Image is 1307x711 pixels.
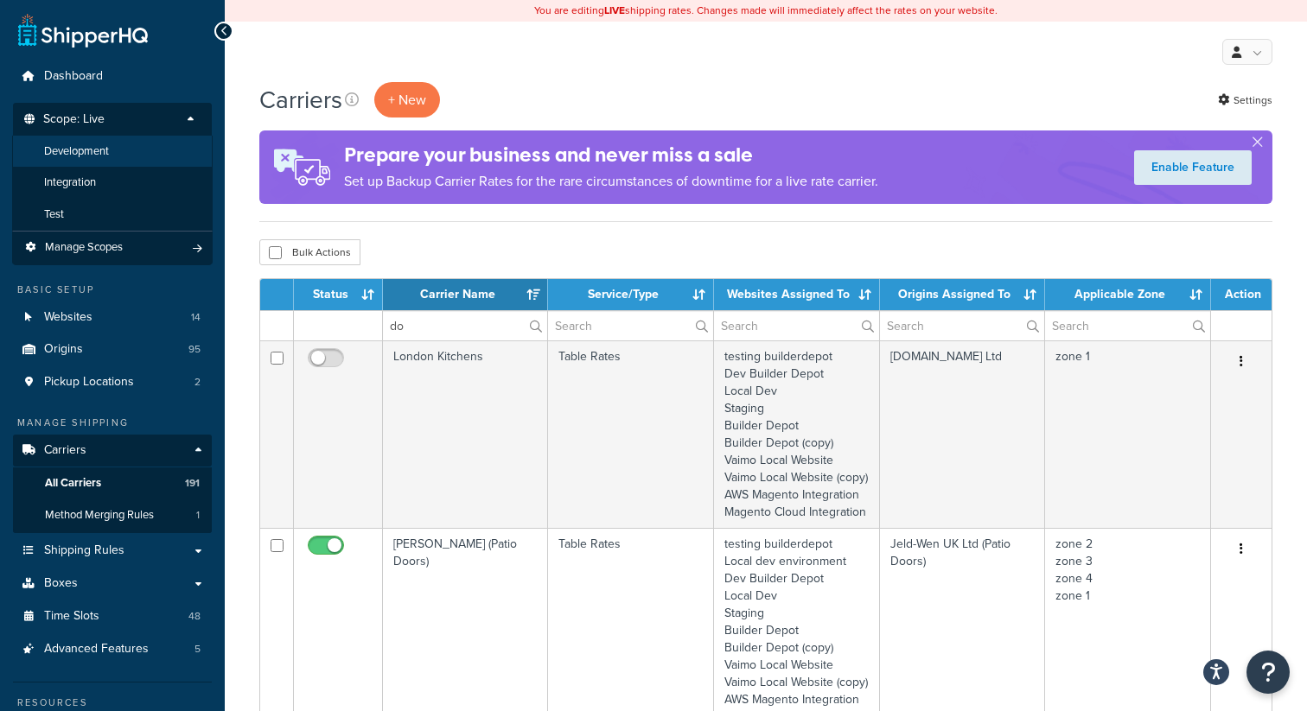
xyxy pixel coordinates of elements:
[13,302,212,333] a: Websites 14
[196,508,200,523] span: 1
[1045,311,1210,340] input: Search
[13,568,212,600] a: Boxes
[1045,279,1211,310] th: Applicable Zone: activate to sort column ascending
[1218,88,1272,112] a: Settings
[294,279,383,310] th: Status: activate to sort column ascending
[44,207,64,222] span: Test
[44,543,124,558] span: Shipping Rules
[13,333,212,365] a: Origins 95
[259,83,342,117] h1: Carriers
[18,13,148,48] a: ShipperHQ Home
[13,366,212,398] li: Pickup Locations
[44,175,96,190] span: Integration
[44,342,83,357] span: Origins
[344,141,878,169] h4: Prepare your business and never miss a sale
[188,609,201,624] span: 48
[44,443,86,458] span: Carriers
[12,136,213,168] li: Development
[374,82,440,117] button: + New
[45,476,101,491] span: All Carriers
[880,311,1045,340] input: Search
[45,240,123,255] span: Manage Scopes
[13,695,212,710] div: Resources
[13,435,212,533] li: Carriers
[13,366,212,398] a: Pickup Locations 2
[194,375,201,390] span: 2
[44,576,78,591] span: Boxes
[194,642,201,657] span: 5
[259,130,344,204] img: ad-rules-rateshop-fe6ec290ccb7230408bd80ed9643f0289d75e0ffd9eb532fc0e269fcd187b520.png
[13,60,212,92] a: Dashboard
[548,311,712,340] input: Search
[13,416,212,430] div: Manage Shipping
[191,310,201,325] span: 14
[43,112,105,127] span: Scope: Live
[383,311,547,340] input: Search
[13,499,212,531] li: Method Merging Rules
[714,311,879,340] input: Search
[45,508,154,523] span: Method Merging Rules
[13,282,212,297] div: Basic Setup
[13,633,212,665] a: Advanced Features 5
[604,3,625,18] b: LIVE
[548,340,713,528] td: Table Rates
[344,169,878,194] p: Set up Backup Carrier Rates for the rare circumstances of downtime for a live rate carrier.
[12,167,213,199] li: Integration
[44,69,103,84] span: Dashboard
[548,279,713,310] th: Service/Type: activate to sort column ascending
[188,342,201,357] span: 95
[13,600,212,632] li: Time Slots
[22,240,203,255] a: Manage Scopes
[13,435,212,467] a: Carriers
[13,633,212,665] li: Advanced Features
[259,239,360,265] button: Bulk Actions
[1211,279,1272,310] th: Action
[1246,651,1290,694] button: Open Resource Center
[13,467,212,499] li: All Carriers
[44,609,99,624] span: Time Slots
[44,144,109,159] span: Development
[13,302,212,333] li: Websites
[44,642,149,657] span: Advanced Features
[714,340,880,528] td: testing builderdepot Dev Builder Depot Local Dev Staging Builder Depot Builder Depot (copy) Vaimo...
[1045,340,1211,528] td: zone 1
[1134,150,1252,185] a: Enable Feature
[13,467,212,499] a: All Carriers 191
[13,499,212,531] a: Method Merging Rules 1
[13,333,212,365] li: Origins
[880,279,1046,310] th: Origins Assigned To: activate to sort column ascending
[880,340,1046,528] td: [DOMAIN_NAME] Ltd
[383,340,548,528] td: London Kitchens
[383,279,548,310] th: Carrier Name: activate to sort column ascending
[185,476,200,491] span: 191
[44,375,134,390] span: Pickup Locations
[714,279,880,310] th: Websites Assigned To: activate to sort column ascending
[12,199,213,231] li: Test
[13,535,212,567] a: Shipping Rules
[44,310,92,325] span: Websites
[13,600,212,632] a: Time Slots 48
